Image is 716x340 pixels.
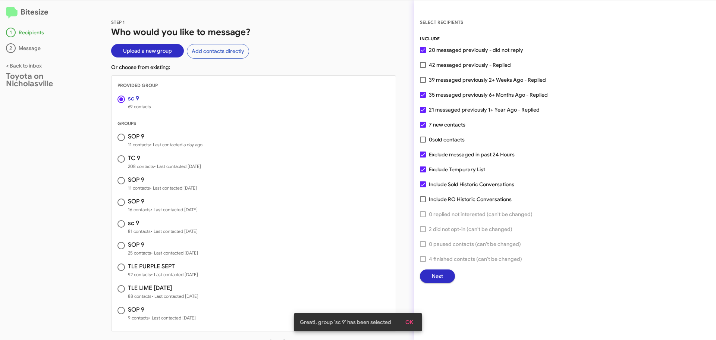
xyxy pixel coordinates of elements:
[123,44,172,57] span: Upload a new group
[187,44,249,59] button: Add contacts directly
[128,134,202,140] h3: SOP 9
[128,184,197,192] span: 11 contacts
[6,28,16,37] div: 1
[429,225,512,234] span: 2 did not opt-in (can't be changed)
[128,307,196,313] h3: SOP 9
[151,250,198,256] span: • Last contacted [DATE]
[6,7,18,19] img: logo-minimal.svg
[154,163,201,169] span: • Last contacted [DATE]
[128,263,198,269] h3: TLE PURPLE SEPT
[300,318,391,326] span: Great!, group 'sc 9' has been selected
[432,136,465,143] span: sold contacts
[128,228,198,235] span: 81 contacts
[112,120,396,127] div: GROUPS
[111,19,125,25] span: STEP 1
[6,72,87,87] div: Toyota on Nicholasville
[128,96,151,102] h3: sc 9
[429,90,548,99] span: 35 messaged previously 6+ Months Ago - Replied
[429,210,533,219] span: 0 replied not interested (can't be changed)
[6,6,87,19] h2: Bitesize
[429,120,465,129] span: 7 new contacts
[432,269,443,283] span: Next
[420,35,710,43] div: INCLUDE
[128,177,197,183] h3: SOP 9
[429,135,465,144] span: 0
[128,141,202,149] span: 11 contacts
[429,75,546,84] span: 39 messaged previously 2+ Weeks Ago - Replied
[111,26,396,38] h1: Who would you like to message?
[420,19,463,25] span: SELECT RECIPIENTS
[128,314,196,322] span: 9 contacts
[150,142,202,147] span: • Last contacted a day ago
[429,255,522,263] span: 4 finished contacts (can't be changed)
[151,228,198,234] span: • Last contacted [DATE]
[6,62,42,69] a: < Back to inbox
[420,269,455,283] button: Next
[150,185,197,191] span: • Last contacted [DATE]
[151,272,198,277] span: • Last contacted [DATE]
[112,82,396,89] div: PROVIDED GROUP
[128,220,198,226] h3: sc 9
[111,44,184,57] button: Upload a new group
[128,293,198,300] span: 88 contacts
[111,63,396,71] p: Or choose from existing:
[128,103,151,110] span: 69 contacts
[6,43,16,53] div: 2
[128,249,198,257] span: 25 contacts
[128,199,198,205] h3: SOP 9
[128,155,201,161] h3: TC 9
[429,195,512,204] span: Include RO Historic Conversations
[429,165,485,174] span: Exclude Temporary List
[149,315,196,321] span: • Last contacted [DATE]
[429,180,514,189] span: Include Sold Historic Conversations
[128,206,198,213] span: 16 contacts
[6,28,87,37] div: Recipients
[399,315,419,329] button: OK
[151,207,198,212] span: • Last contacted [DATE]
[128,163,201,170] span: 208 contacts
[128,285,198,291] h3: TLE LIME [DATE]
[128,271,198,278] span: 92 contacts
[151,293,198,299] span: • Last contacted [DATE]
[405,315,413,329] span: OK
[429,240,521,249] span: 0 paused contacts (can't be changed)
[429,60,511,69] span: 42 messaged previously - Replied
[429,46,523,54] span: 20 messaged previously - did not reply
[429,150,515,159] span: Exclude messaged in past 24 Hours
[6,43,87,53] div: Message
[128,242,198,248] h3: SOP 9
[429,105,540,114] span: 21 messaged previously 1+ Year Ago - Replied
